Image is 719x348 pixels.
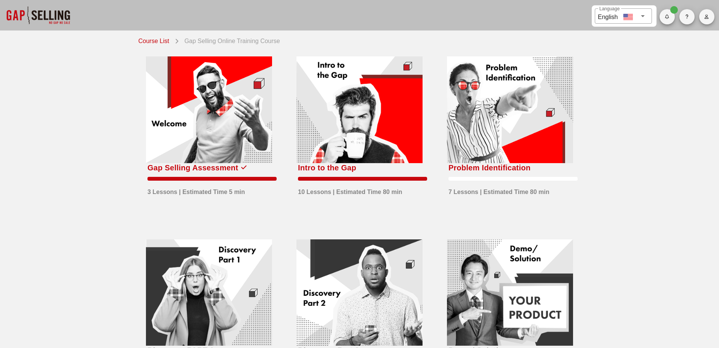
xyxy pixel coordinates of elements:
label: Language [599,6,620,12]
div: 3 Lessons | Estimated Time 5 min [147,184,245,197]
span: Badge [670,6,678,14]
a: Course List [138,35,172,46]
div: 10 Lessons | Estimated Time 80 min [298,184,402,197]
div: English [598,11,618,22]
div: Problem Identification [448,162,531,174]
div: Gap Selling Assessment [147,162,238,174]
div: Gap Selling Online Training Course [181,35,280,46]
div: 7 Lessons | Estimated Time 80 min [448,184,549,197]
div: Intro to the Gap [298,162,356,174]
div: LanguageEnglish [595,8,652,24]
